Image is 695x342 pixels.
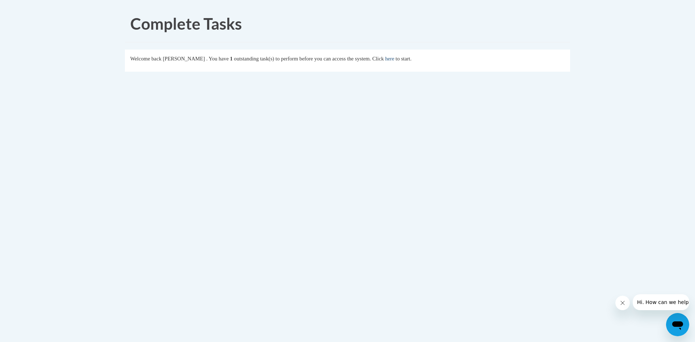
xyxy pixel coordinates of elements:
span: Complete Tasks [130,14,242,33]
span: [PERSON_NAME] [163,56,205,62]
span: outstanding task(s) to perform before you can access the system. Click [234,56,384,62]
iframe: Button to launch messaging window [666,313,689,336]
a: here [385,56,394,62]
span: to start. [396,56,412,62]
span: . You have [206,56,229,62]
iframe: Message from company [633,294,689,310]
span: Welcome back [130,56,161,62]
iframe: Close message [615,296,630,310]
span: Hi. How can we help? [4,5,59,11]
span: 1 [230,56,232,62]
